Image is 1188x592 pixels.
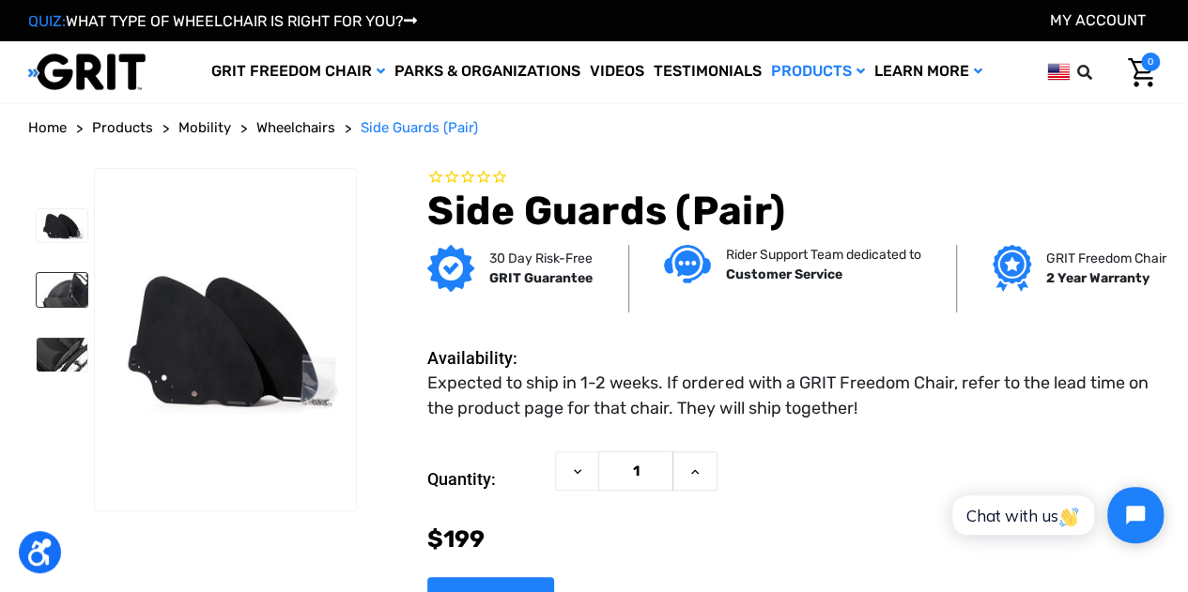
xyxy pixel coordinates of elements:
[37,209,87,243] img: GRIT Side Guards: pair of side guards and hardware to attach to GRIT Freedom Chair, to protect cl...
[178,117,231,139] a: Mobility
[870,41,987,102] a: Learn More
[993,245,1031,292] img: Grit freedom
[256,119,335,136] span: Wheelchairs
[1114,53,1160,92] a: Cart with 0 items
[28,12,417,30] a: QUIZ:WHAT TYPE OF WHEELCHAIR IS RIGHT FOR YOU?
[1050,11,1146,29] a: Account
[427,168,1160,189] span: Rated 0.0 out of 5 stars 0 reviews
[256,117,335,139] a: Wheelchairs
[207,41,390,102] a: GRIT Freedom Chair
[427,188,1160,235] h1: Side Guards (Pair)
[92,117,153,139] a: Products
[427,245,474,292] img: GRIT Guarantee
[361,117,478,139] a: Side Guards (Pair)
[1046,249,1166,268] p: GRIT Freedom Chair
[28,117,67,139] a: Home
[1086,53,1114,92] input: Search
[28,12,66,30] span: QUIZ:
[649,41,766,102] a: Testimonials
[390,41,585,102] a: Parks & Organizations
[28,119,67,136] span: Home
[489,270,593,286] strong: GRIT Guarantee
[489,249,593,268] p: 30 Day Risk-Free
[95,252,356,426] img: GRIT Side Guards: pair of side guards and hardware to attach to GRIT Freedom Chair, to protect cl...
[37,273,87,307] img: GRIT Side Guards: GRIT Freedom Chair seat and wheel shown with protective side guard installed
[726,245,921,265] p: Rider Support Team dedicated to
[361,119,478,136] span: Side Guards (Pair)
[427,345,546,371] dt: Availability:
[664,245,711,283] img: Customer service
[1128,58,1155,87] img: Cart
[28,117,1160,139] nav: Breadcrumb
[932,471,1180,559] iframe: Tidio Chat
[28,53,146,91] img: GRIT All-Terrain Wheelchair and Mobility Equipment
[92,119,153,136] span: Products
[427,371,1150,421] dd: Expected to ship in 1-2 weeks. If ordered with a GRIT Freedom Chair, refer to the lead time on th...
[1141,53,1160,71] span: 0
[37,338,87,372] img: GRIT Side Guards: top view of GRIT Freedom Chair seat and wheel shown with protective side guard ...
[1046,270,1149,286] strong: 2 Year Warranty
[427,525,485,553] span: $199
[766,41,870,102] a: Products
[178,119,231,136] span: Mobility
[427,451,546,508] label: Quantity:
[1047,60,1070,83] img: us.png
[585,41,649,102] a: Videos
[726,266,842,282] strong: Customer Service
